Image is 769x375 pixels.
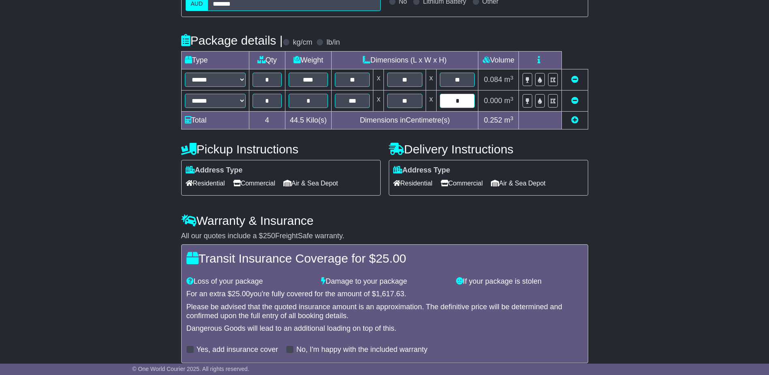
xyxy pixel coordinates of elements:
[186,252,583,265] h4: Transit Insurance Coverage for $
[182,277,317,286] div: Loss of your package
[249,52,285,69] td: Qty
[373,69,384,91] td: x
[181,142,381,156] h4: Pickup Instructions
[389,142,588,156] h4: Delivery Instructions
[233,177,275,190] span: Commercial
[504,75,514,84] span: m
[181,34,283,47] h4: Package details |
[478,52,519,69] td: Volume
[393,177,433,190] span: Residential
[484,97,502,105] span: 0.000
[132,366,249,372] span: © One World Courier 2025. All rights reserved.
[373,91,384,112] td: x
[484,116,502,124] span: 0.252
[186,177,225,190] span: Residential
[181,52,249,69] td: Type
[181,232,588,241] div: All our quotes include a $ FreightSafe warranty.
[393,166,450,175] label: Address Type
[441,177,483,190] span: Commercial
[331,112,478,129] td: Dimensions in Centimetre(s)
[376,290,404,298] span: 1,617.63
[186,290,583,299] div: For an extra $ you're fully covered for the amount of $ .
[249,112,285,129] td: 4
[197,345,278,354] label: Yes, add insurance cover
[510,75,514,81] sup: 3
[296,345,428,354] label: No, I'm happy with the included warranty
[484,75,502,84] span: 0.084
[426,91,436,112] td: x
[504,116,514,124] span: m
[452,277,587,286] div: If your package is stolen
[263,232,275,240] span: 250
[232,290,250,298] span: 25.00
[504,97,514,105] span: m
[571,75,578,84] a: Remove this item
[376,252,406,265] span: 25.00
[326,38,340,47] label: lb/in
[283,177,338,190] span: Air & Sea Depot
[186,324,583,333] div: Dangerous Goods will lead to an additional loading on top of this.
[426,69,436,91] td: x
[181,112,249,129] td: Total
[491,177,546,190] span: Air & Sea Depot
[285,52,331,69] td: Weight
[285,112,331,129] td: Kilo(s)
[317,277,452,286] div: Damage to your package
[186,166,243,175] label: Address Type
[510,115,514,121] sup: 3
[186,303,583,320] div: Please be advised that the quoted insurance amount is an approximation. The definitive price will...
[290,116,304,124] span: 44.5
[293,38,312,47] label: kg/cm
[571,97,578,105] a: Remove this item
[181,214,588,227] h4: Warranty & Insurance
[510,96,514,102] sup: 3
[331,52,478,69] td: Dimensions (L x W x H)
[571,116,578,124] a: Add new item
